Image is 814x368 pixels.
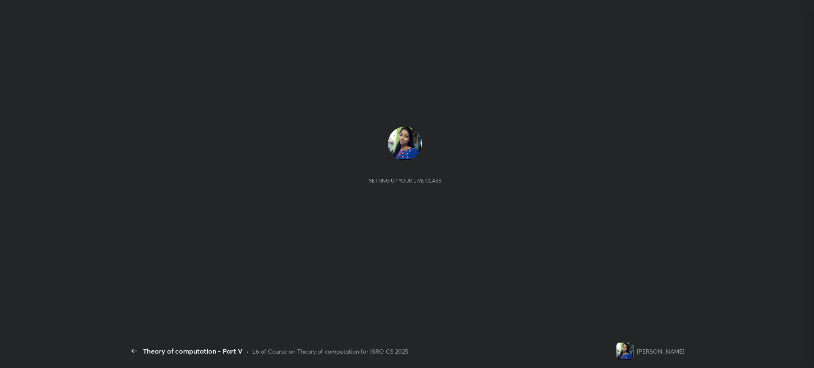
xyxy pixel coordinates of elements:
[369,177,441,184] div: Setting up your live class
[143,346,243,356] div: Theory of computation - Part V
[388,127,422,160] img: 687005c0829143fea9909265324df1f4.png
[616,343,633,360] img: 687005c0829143fea9909265324df1f4.png
[252,347,408,356] div: L6 of Course on Theory of computation for ISRO CS 2025
[637,347,684,356] div: [PERSON_NAME]
[246,347,249,356] div: •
